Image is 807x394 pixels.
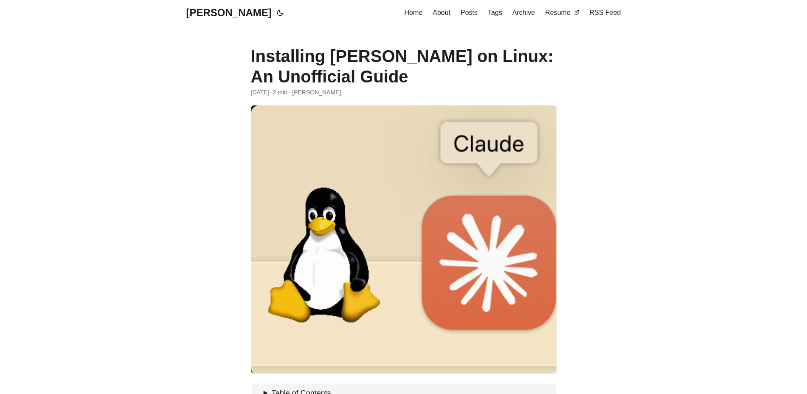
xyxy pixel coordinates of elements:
div: · 2 min · [PERSON_NAME] [251,88,557,97]
span: RSS Feed [590,9,621,16]
span: Tags [488,9,502,16]
span: Posts [461,9,478,16]
span: Resume [545,9,571,16]
span: Archive [512,9,535,16]
span: Home [405,9,423,16]
span: 2025-01-09 21:00:00 +0000 UTC [251,88,270,97]
span: About [433,9,450,16]
h1: Installing [PERSON_NAME] on Linux: An Unofficial Guide [251,46,557,87]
